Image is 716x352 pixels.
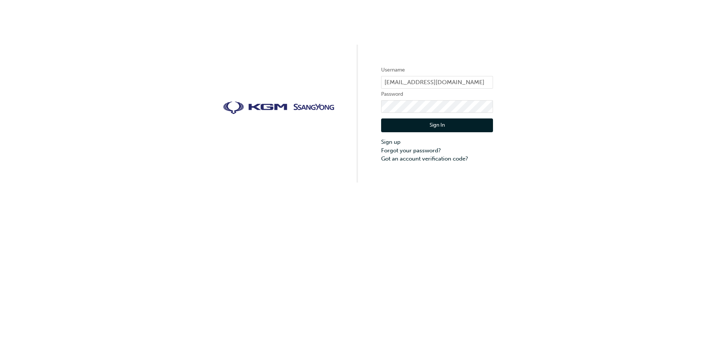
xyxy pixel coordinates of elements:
button: Sign In [381,118,493,133]
a: Forgot your password? [381,146,493,155]
label: Username [381,66,493,74]
input: Username [381,76,493,89]
label: Password [381,90,493,99]
a: Got an account verification code? [381,155,493,163]
img: kgm [223,101,335,115]
a: Sign up [381,138,493,146]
